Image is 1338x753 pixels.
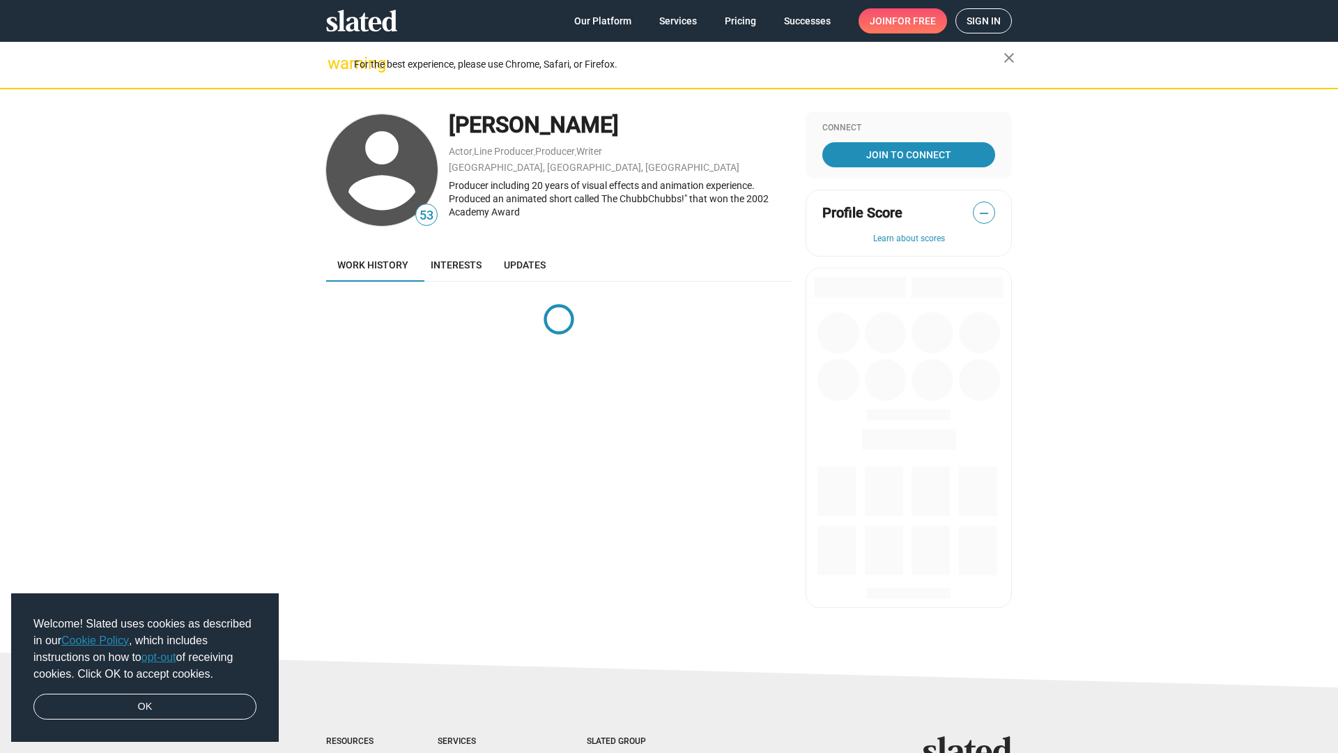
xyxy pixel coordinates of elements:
span: Interests [431,259,482,271]
span: Updates [504,259,546,271]
div: Resources [326,736,382,747]
span: for free [892,8,936,33]
a: Cookie Policy [61,634,129,646]
span: Successes [784,8,831,33]
span: , [472,149,474,156]
a: Work history [326,248,420,282]
a: Services [648,8,708,33]
a: Line Producer [474,146,534,157]
span: Welcome! Slated uses cookies as described in our , which includes instructions on how to of recei... [33,616,256,683]
span: Join [870,8,936,33]
button: Learn about scores [822,234,995,245]
div: Slated Group [587,736,682,747]
span: Work history [337,259,408,271]
span: Services [659,8,697,33]
a: Sign in [955,8,1012,33]
span: 53 [416,206,437,225]
a: Join To Connect [822,142,995,167]
a: Writer [576,146,602,157]
span: Sign in [967,9,1001,33]
a: Successes [773,8,842,33]
a: Producer [535,146,575,157]
span: Our Platform [574,8,631,33]
a: Updates [493,248,557,282]
a: opt-out [141,651,176,663]
div: cookieconsent [11,593,279,743]
div: For the best experience, please use Chrome, Safari, or Firefox. [354,55,1003,74]
span: Pricing [725,8,756,33]
a: dismiss cookie message [33,694,256,720]
mat-icon: close [1001,50,1017,66]
div: [PERSON_NAME] [449,110,792,140]
div: Services [438,736,531,747]
div: Connect [822,123,995,134]
a: Joinfor free [859,8,947,33]
span: Join To Connect [825,142,992,167]
a: Actor [449,146,472,157]
span: , [534,149,535,156]
a: Our Platform [563,8,643,33]
div: Producer including 20 years of visual effects and animation experience. Produced an animated shor... [449,179,792,218]
span: — [974,204,994,222]
a: Pricing [714,8,767,33]
span: Profile Score [822,204,902,222]
a: [GEOGRAPHIC_DATA], [GEOGRAPHIC_DATA], [GEOGRAPHIC_DATA] [449,162,739,173]
a: Interests [420,248,493,282]
mat-icon: warning [328,55,344,72]
span: , [575,149,576,156]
